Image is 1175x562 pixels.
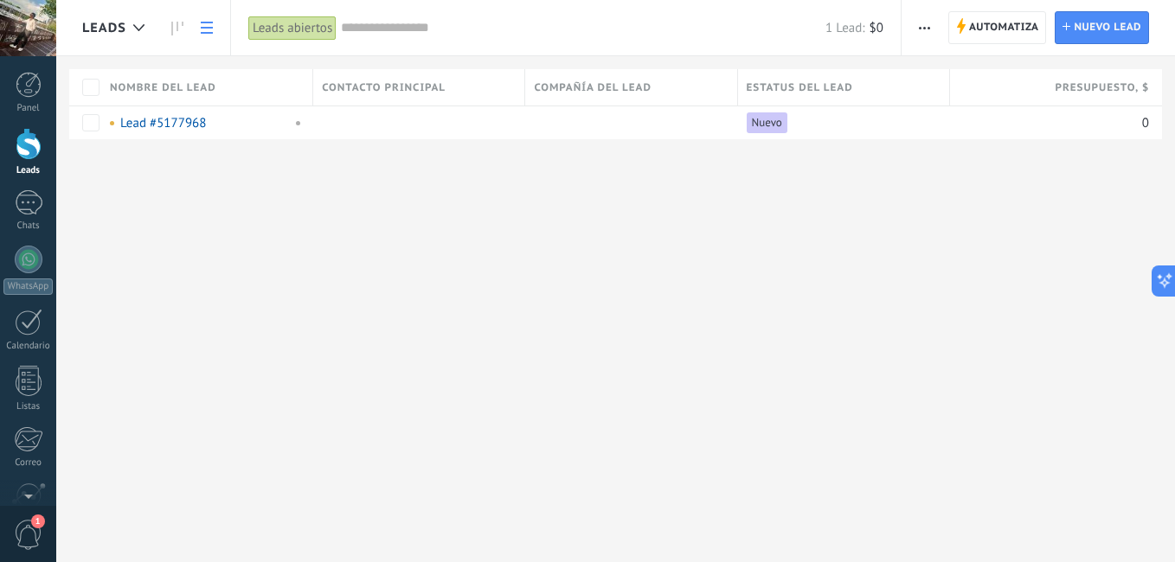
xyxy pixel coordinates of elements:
span: Nuevo lead [1074,12,1141,43]
div: Calendario [3,341,54,352]
span: $0 [870,20,883,36]
div: Correo [3,457,54,469]
a: Lead #5177968 [120,115,206,131]
span: 1 Lead: [825,20,864,36]
span: 0 [1142,115,1149,131]
a: Leads [163,11,192,45]
span: Nombre del lead [110,80,216,96]
div: Leads abiertos [248,16,337,41]
div: Leads [3,165,54,176]
a: Automatiza [948,11,1047,44]
span: Estatus del lead [747,80,853,96]
a: Nuevo lead [1055,11,1149,44]
a: Lista [192,11,222,45]
div: Chats [3,220,54,232]
span: Automatiza [969,12,1039,43]
span: 1 [31,514,45,528]
button: Más [912,11,937,44]
span: Contacto principal [322,80,446,96]
span: Leads [82,20,126,36]
div: Panel [3,103,54,114]
div: WhatsApp [3,278,53,295]
span: No hay tareas asignadas [110,121,114,125]
div: Listas [3,401,54,412]
span: Compañía del lead [534,80,652,96]
span: Presupuesto , $ [1055,80,1149,96]
span: Nuevo [752,115,782,131]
